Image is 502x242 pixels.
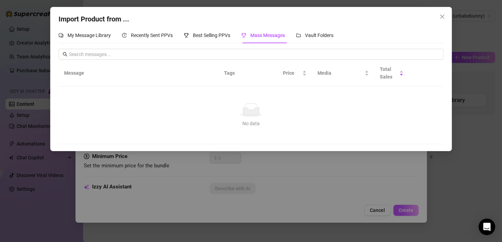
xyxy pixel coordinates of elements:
span: search [63,52,68,57]
span: Recently Sent PPVs [131,32,173,38]
span: My Message Library [68,32,111,38]
span: comment [59,33,63,38]
th: Tags [218,60,260,86]
th: Price [277,60,312,86]
span: trophy [184,33,189,38]
div: Open Intercom Messenger [478,218,495,235]
span: folder [296,33,301,38]
span: Vault Folders [305,32,333,38]
th: Total Sales [374,60,409,86]
span: close [439,14,445,19]
button: Close [437,11,448,22]
span: Price [283,69,301,77]
span: Import Product from ... [59,15,129,23]
th: Media [312,60,374,86]
input: Search messages... [69,50,439,58]
span: Mass Messages [250,32,285,38]
span: Close [437,14,448,19]
span: history [122,33,127,38]
span: Best Selling PPVs [193,32,230,38]
span: Total Sales [380,65,398,81]
th: Message [59,60,218,86]
span: trophy [241,33,246,38]
div: No data [67,120,435,127]
span: Media [317,69,363,77]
